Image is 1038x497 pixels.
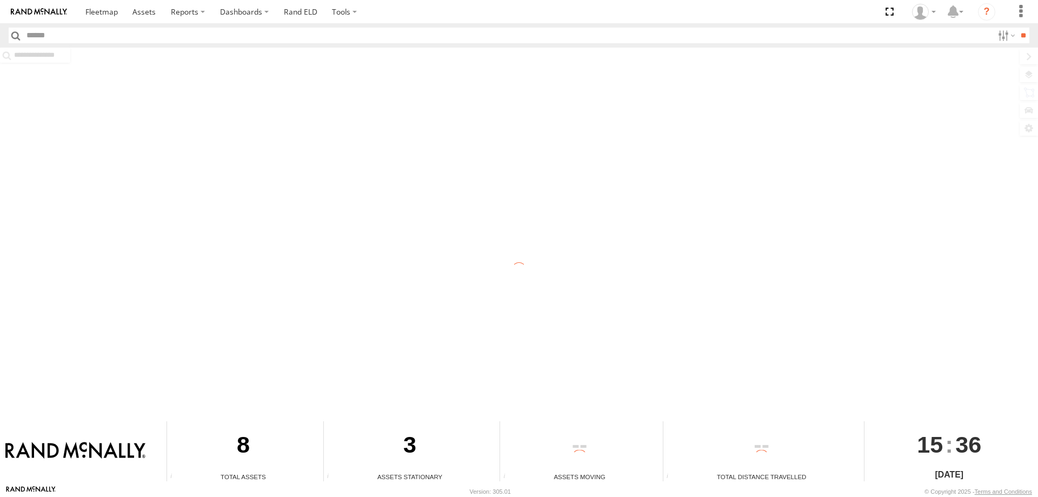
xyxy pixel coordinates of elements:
div: Total Distance Travelled [663,472,860,481]
span: 36 [955,421,981,468]
div: Version: 305.01 [470,488,511,495]
div: Total Assets [167,472,320,481]
a: Visit our Website [6,486,56,497]
i: ? [978,3,995,21]
label: Search Filter Options [994,28,1017,43]
span: 15 [917,421,943,468]
div: Shane Miller [908,4,940,20]
div: 3 [324,421,496,472]
div: Assets Moving [500,472,658,481]
div: [DATE] [864,468,1034,481]
div: © Copyright 2025 - [924,488,1032,495]
div: 8 [167,421,320,472]
div: Total number of assets current stationary. [324,473,340,481]
div: Assets Stationary [324,472,496,481]
div: Total number of assets current in transit. [500,473,516,481]
img: rand-logo.svg [11,8,67,16]
div: : [864,421,1034,468]
div: Total distance travelled by all assets within specified date range and applied filters [663,473,680,481]
div: Total number of Enabled Assets [167,473,183,481]
img: Rand McNally [5,442,145,460]
a: Terms and Conditions [975,488,1032,495]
